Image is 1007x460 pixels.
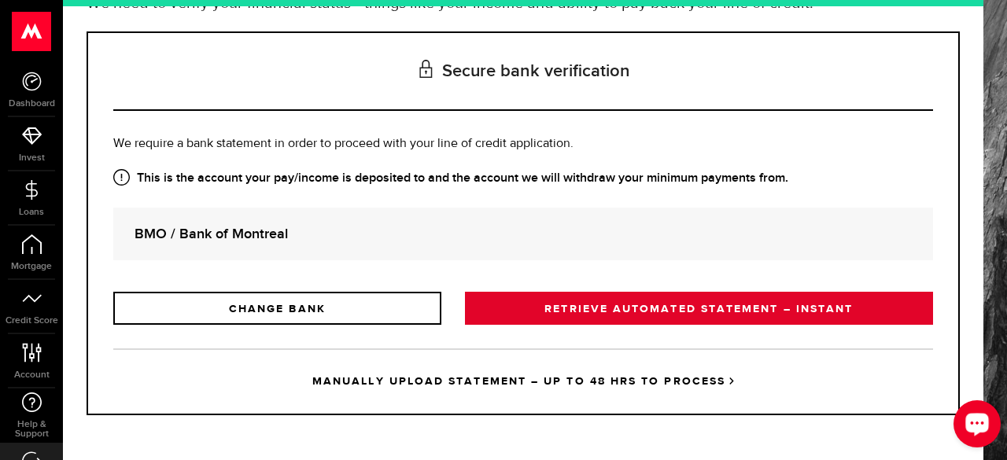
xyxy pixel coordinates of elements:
[135,223,912,245] strong: BMO / Bank of Montreal
[941,394,1007,460] iframe: LiveChat chat widget
[113,169,933,188] strong: This is the account your pay/income is deposited to and the account we will withdraw your minimum...
[113,292,441,325] a: CHANGE BANK
[465,292,933,325] a: RETRIEVE AUTOMATED STATEMENT – INSTANT
[113,138,574,150] span: We require a bank statement in order to proceed with your line of credit application.
[113,33,933,111] h3: Secure bank verification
